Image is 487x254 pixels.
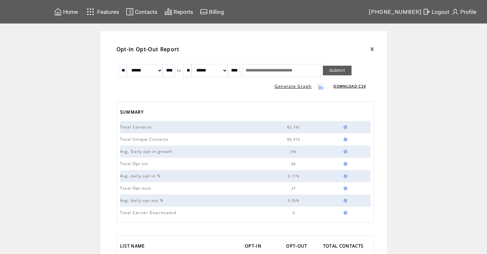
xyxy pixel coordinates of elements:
[209,9,224,15] span: Billing
[422,7,450,17] a: Logout
[432,9,449,15] span: Logout
[199,7,225,17] a: Billing
[120,136,170,142] span: Total Unique Contacts
[342,186,347,190] img: help.gif
[342,199,347,202] img: help.gif
[369,9,422,15] span: [PHONE_NUMBER]
[451,8,459,16] img: profile.svg
[342,162,347,166] img: help.gif
[292,211,296,215] span: 0
[460,9,476,15] span: Profile
[120,185,153,191] span: Total Opt-outs
[291,149,298,154] span: 0%
[342,211,347,215] img: help.gif
[84,5,120,18] a: Features
[291,186,298,191] span: 37
[63,9,78,15] span: Home
[287,137,302,142] span: 80,910
[287,125,302,129] span: 82,742
[288,174,301,178] span: 0.11%
[342,174,347,178] img: help.gif
[117,46,180,53] span: Opt-In Opt-Out Report
[120,198,165,203] span: Avg. daily opt-out %
[286,241,309,252] span: OPT-OUT
[97,9,119,15] span: Features
[291,162,298,166] span: 86
[286,241,310,252] a: OPT-OUT
[120,124,154,130] span: Total Contacts
[164,7,194,17] a: Reports
[164,8,172,16] img: chart.svg
[323,66,351,75] a: Submit
[245,241,265,252] a: OPT-IN
[126,8,134,16] img: contacts.svg
[54,8,62,16] img: home.svg
[177,68,181,73] span: to
[245,241,263,252] span: OPT-IN
[450,7,477,17] a: Profile
[342,150,347,154] img: help.gif
[342,125,347,129] img: help.gif
[85,6,96,17] img: features.svg
[120,241,148,252] a: LIST NAME
[120,108,145,118] span: SUMMARY
[333,84,366,89] a: DOWNLOAD CSV
[53,7,79,17] a: Home
[275,83,312,89] a: Generate Graph
[323,241,365,252] span: TOTAL CONTACTS
[342,137,347,141] img: help.gif
[200,8,208,16] img: creidtcard.svg
[173,9,193,15] span: Reports
[135,9,157,15] span: Contacts
[423,8,430,16] img: exit.svg
[120,210,178,215] span: Total Carrier Deactivated
[120,241,146,252] span: LIST NAME
[323,241,367,252] a: TOTAL CONTACTS
[288,198,301,203] span: 0.05%
[125,7,158,17] a: Contacts
[120,173,162,179] span: Avg. daily opt-in %
[120,161,150,166] span: Total Opt-ins
[120,149,174,154] span: Avg. Daily opt-in growth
